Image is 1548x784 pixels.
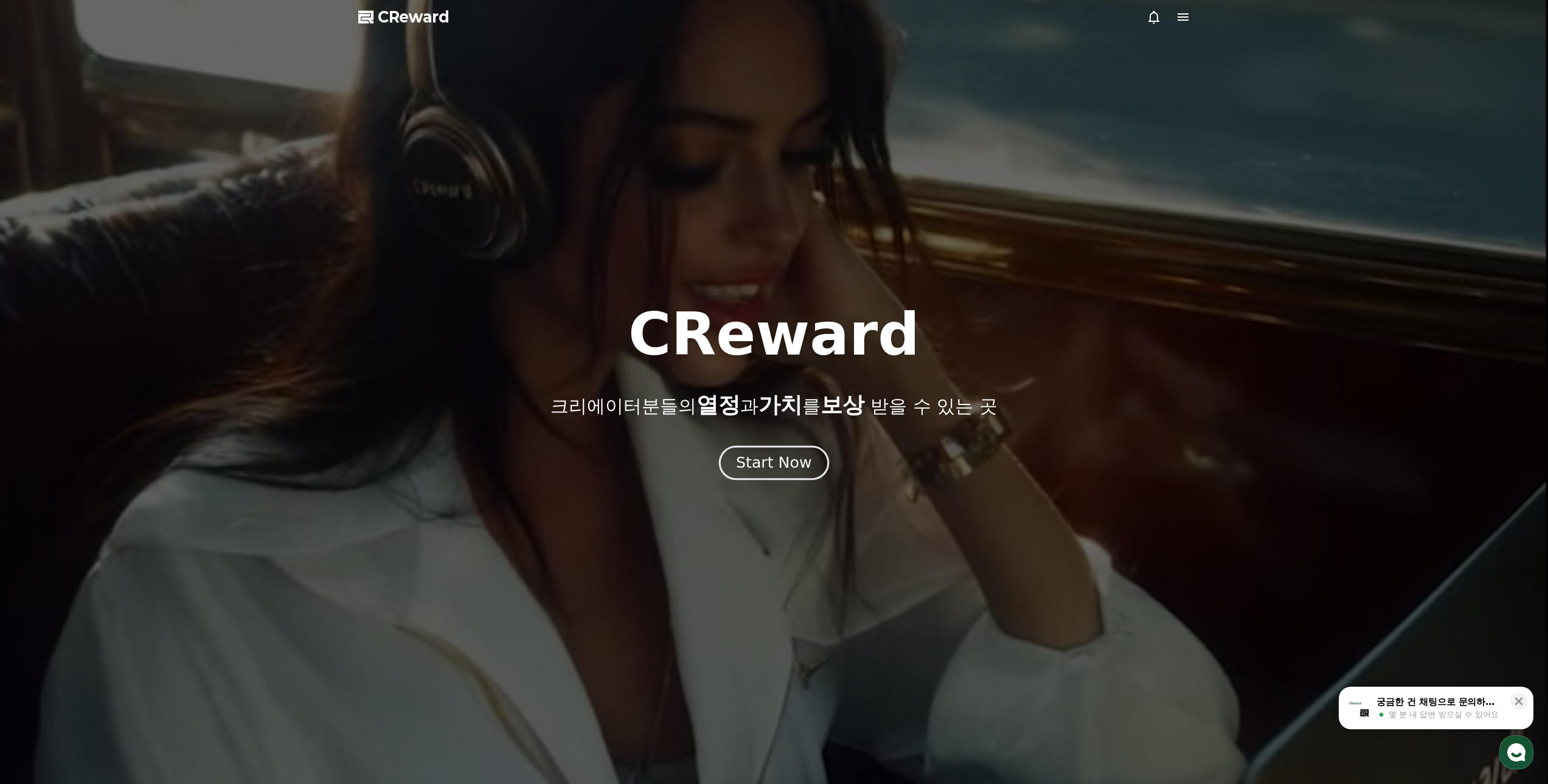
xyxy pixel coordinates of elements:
span: 열정 [696,392,740,417]
h1: CReward [628,305,920,364]
span: CReward [378,7,449,27]
a: 홈 [4,386,80,416]
a: 설정 [157,386,234,416]
span: 대화 [111,404,126,414]
button: Start Now [719,445,829,480]
span: 가치 [758,392,802,417]
span: 홈 [38,404,46,414]
a: 대화 [80,386,157,416]
span: 설정 [188,404,203,414]
div: Start Now [736,453,811,473]
a: Start Now [721,459,827,470]
span: 보상 [821,392,864,417]
a: CReward [358,7,449,27]
p: 크리에이터분들의 과 를 받을 수 있는 곳 [550,393,997,417]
